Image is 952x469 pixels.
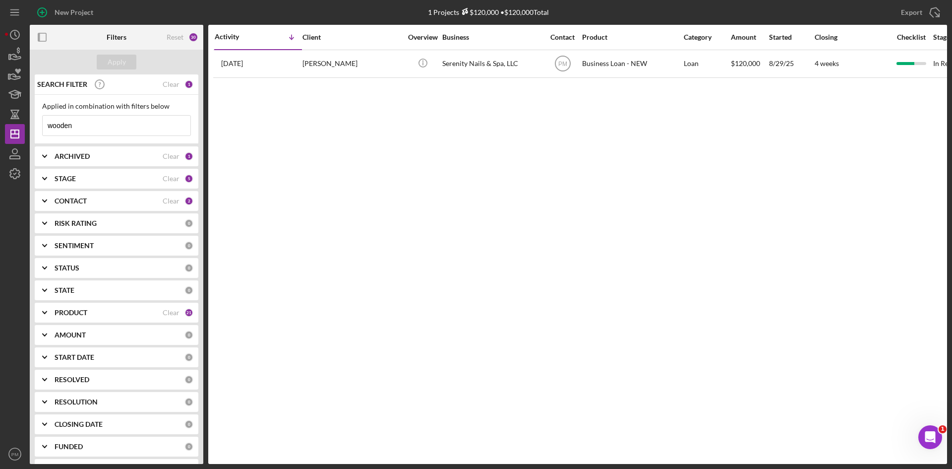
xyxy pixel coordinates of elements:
[5,444,25,464] button: PM
[55,286,74,294] b: STATE
[215,33,258,41] div: Activity
[769,51,814,77] div: 8/29/25
[939,425,947,433] span: 1
[37,80,87,88] b: SEARCH FILTER
[55,197,87,205] b: CONTACT
[184,420,193,429] div: 0
[163,152,179,160] div: Clear
[302,51,402,77] div: [PERSON_NAME]
[769,33,814,41] div: Started
[167,33,183,41] div: Reset
[302,33,402,41] div: Client
[55,175,76,183] b: STAGE
[55,219,97,227] b: RISK RATING
[459,8,499,16] div: $120,000
[55,443,83,451] b: FUNDED
[55,2,93,22] div: New Project
[184,353,193,362] div: 0
[163,80,179,88] div: Clear
[815,33,889,41] div: Closing
[731,33,768,41] div: Amount
[221,60,243,67] time: 2025-09-12 21:58
[582,33,681,41] div: Product
[55,152,90,160] b: ARCHIVED
[107,33,126,41] b: Filters
[30,2,103,22] button: New Project
[108,55,126,69] div: Apply
[55,309,87,317] b: PRODUCT
[55,353,94,361] b: START DATE
[815,59,839,67] time: 4 weeks
[184,375,193,384] div: 0
[55,420,103,428] b: CLOSING DATE
[163,309,179,317] div: Clear
[55,398,98,406] b: RESOLUTION
[428,8,549,16] div: 1 Projects • $120,000 Total
[184,80,193,89] div: 1
[55,331,86,339] b: AMOUNT
[558,61,567,67] text: PM
[97,55,136,69] button: Apply
[184,308,193,317] div: 21
[918,425,942,449] iframe: Intercom live chat
[544,33,581,41] div: Contact
[891,2,947,22] button: Export
[184,286,193,295] div: 0
[184,241,193,250] div: 0
[731,59,760,67] span: $120,000
[582,51,681,77] div: Business Loan - NEW
[55,264,79,272] b: STATUS
[901,2,922,22] div: Export
[404,33,441,41] div: Overview
[684,51,730,77] div: Loan
[184,264,193,272] div: 0
[163,197,179,205] div: Clear
[184,398,193,406] div: 0
[55,376,89,384] b: RESOLVED
[684,33,730,41] div: Category
[42,102,191,110] div: Applied in combination with filters below
[442,33,541,41] div: Business
[55,242,94,250] b: SENTIMENT
[184,442,193,451] div: 0
[890,33,932,41] div: Checklist
[184,152,193,161] div: 1
[11,452,18,457] text: PM
[442,51,541,77] div: Serenity Nails & Spa, LLC
[163,175,179,183] div: Clear
[184,197,193,205] div: 2
[188,32,198,42] div: 30
[184,331,193,339] div: 0
[184,174,193,183] div: 5
[184,219,193,228] div: 0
